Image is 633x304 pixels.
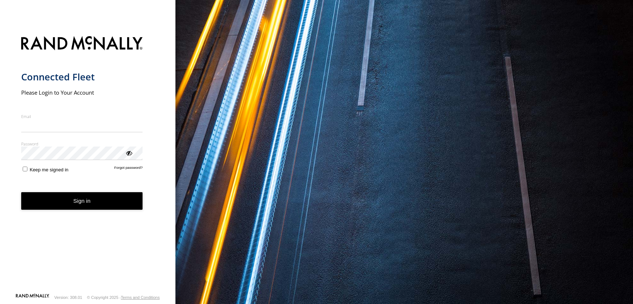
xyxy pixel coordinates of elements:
label: Password [21,141,143,147]
img: Rand McNally [21,35,143,53]
a: Visit our Website [16,294,49,301]
span: Keep me signed in [30,167,68,172]
label: Email [21,114,143,119]
input: Keep me signed in [23,167,27,171]
h2: Please Login to Your Account [21,89,143,96]
div: © Copyright 2025 - [87,295,160,300]
button: Sign in [21,192,143,210]
a: Forgot password? [114,166,143,172]
div: ViewPassword [125,149,132,156]
div: Version: 308.01 [54,295,82,300]
form: main [21,32,155,293]
a: Terms and Conditions [121,295,160,300]
h1: Connected Fleet [21,71,143,83]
